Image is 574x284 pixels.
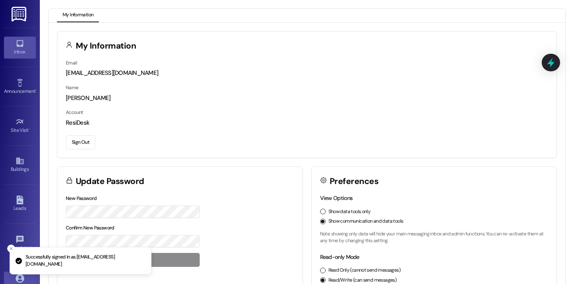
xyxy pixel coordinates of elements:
a: Templates • [4,233,36,254]
span: • [29,126,30,132]
label: Email [66,60,77,66]
a: Leads [4,193,36,215]
label: Read/Write (can send messages) [328,277,397,284]
h3: My Information [76,42,136,50]
span: • [35,87,37,93]
p: Note: showing only data will hide your main messaging inbox and admin functions. You can re-activ... [320,231,548,245]
a: Site Visit • [4,115,36,137]
button: Close toast [7,245,15,253]
label: Confirm New Password [66,225,114,231]
label: Show data tools only [328,208,371,215]
label: Show communication and data tools [328,218,403,225]
p: Successfully signed in as [EMAIL_ADDRESS][DOMAIN_NAME] [26,254,145,268]
div: [EMAIL_ADDRESS][DOMAIN_NAME] [66,69,548,77]
label: Read-only Mode [320,253,360,260]
button: Sign Out [66,135,95,149]
label: Account [66,109,83,116]
a: Inbox [4,37,36,58]
label: View Options [320,194,353,202]
button: My Information [57,9,99,22]
h3: Update Password [76,177,144,186]
label: New Password [66,195,97,202]
label: Name [66,84,79,91]
div: [PERSON_NAME] [66,94,548,102]
h3: Preferences [330,177,378,186]
label: Read Only (cannot send messages) [328,267,401,274]
a: Buildings [4,154,36,176]
div: ResiDesk [66,119,548,127]
img: ResiDesk Logo [12,7,28,22]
